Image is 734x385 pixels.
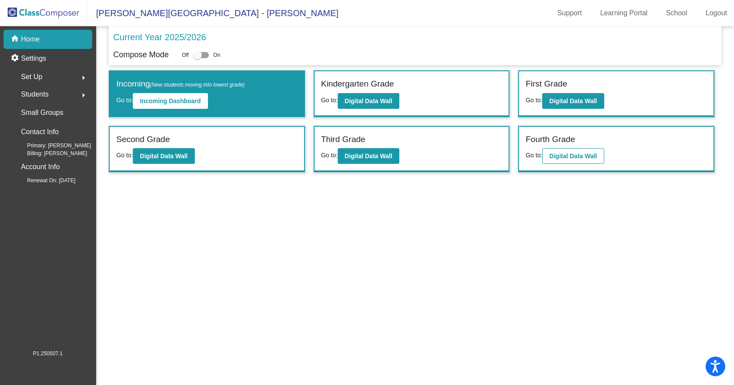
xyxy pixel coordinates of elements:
b: Incoming Dashboard [140,97,201,104]
p: Settings [21,53,46,64]
label: First Grade [526,78,567,90]
label: Fourth Grade [526,133,575,146]
span: Students [21,88,48,101]
b: Digital Data Wall [549,97,597,104]
mat-icon: arrow_right [78,90,89,101]
button: Digital Data Wall [133,148,194,164]
mat-icon: home [10,34,21,45]
span: Go to: [116,97,133,104]
span: Go to: [526,152,542,159]
span: On [213,51,220,59]
button: Digital Data Wall [542,93,604,109]
p: Small Groups [21,107,63,119]
button: Digital Data Wall [542,148,604,164]
label: Second Grade [116,133,170,146]
b: Digital Data Wall [345,153,392,160]
span: Set Up [21,71,42,83]
span: (New students moving into lowest grade) [150,82,245,88]
button: Digital Data Wall [338,93,399,109]
p: Account Info [21,161,60,173]
span: [PERSON_NAME][GEOGRAPHIC_DATA] - [PERSON_NAME] [87,6,339,20]
span: Off [182,51,189,59]
a: Support [550,6,589,20]
span: Billing: [PERSON_NAME] [13,149,87,157]
label: Third Grade [321,133,365,146]
p: Current Year 2025/2026 [113,31,206,44]
p: Home [21,34,40,45]
span: Go to: [321,152,338,159]
b: Digital Data Wall [345,97,392,104]
span: Renewal On: [DATE] [13,177,75,184]
mat-icon: arrow_right [78,73,89,83]
span: Go to: [116,152,133,159]
p: Contact Info [21,126,59,138]
mat-icon: settings [10,53,21,64]
a: Learning Portal [593,6,655,20]
b: Digital Data Wall [140,153,187,160]
label: Kindergarten Grade [321,78,394,90]
p: Compose Mode [113,49,169,61]
button: Digital Data Wall [338,148,399,164]
label: Incoming [116,78,245,90]
span: Go to: [321,97,338,104]
button: Incoming Dashboard [133,93,208,109]
span: Primary: [PERSON_NAME] [13,142,91,149]
span: Go to: [526,97,542,104]
a: School [659,6,694,20]
a: Logout [699,6,734,20]
b: Digital Data Wall [549,153,597,160]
